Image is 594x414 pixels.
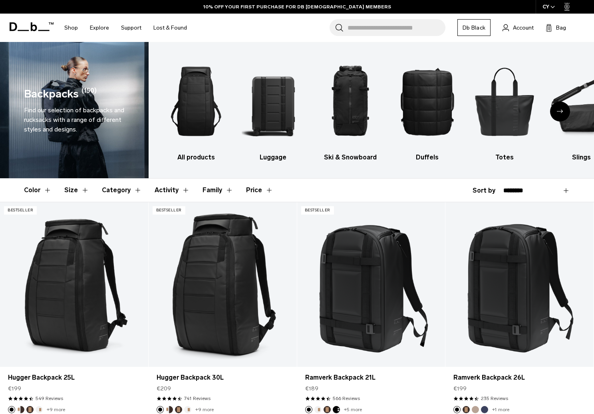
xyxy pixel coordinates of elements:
img: Db [396,54,459,149]
h1: Backpacks [24,86,79,102]
span: €189 [305,384,318,393]
button: Toggle Filter [203,179,233,202]
nav: Main Navigation [58,14,193,42]
a: 741 reviews [184,395,211,402]
a: Explore [90,14,109,42]
a: Ramverk Backpack 21L [305,373,437,382]
a: 566 reviews [333,395,360,402]
a: Db Ski & Snowboard [319,54,382,162]
li: 3 / 10 [319,54,382,162]
a: Db Luggage [242,54,305,162]
p: Bestseller [4,206,37,215]
a: Ramverk Backpack 21L [297,202,445,367]
a: Hugger Backpack 25L [8,373,140,382]
button: Espresso [26,406,34,413]
a: +5 more [344,407,362,412]
span: Bag [556,24,566,32]
button: Toggle Filter [102,179,142,202]
button: Espresso [463,406,470,413]
button: Black Out [8,406,15,413]
button: Bag [546,23,566,32]
a: +9 more [195,407,214,412]
a: Db Duffels [396,54,459,162]
a: Hugger Backpack 30L [149,202,297,367]
span: €199 [8,384,21,393]
button: Cappuccino [166,406,173,413]
button: Black Out [157,406,164,413]
h3: All products [165,153,228,162]
a: Db All products [165,54,228,162]
a: Lost & Found [153,14,187,42]
img: Db [319,54,382,149]
div: Next slide [550,102,570,121]
button: Black Out [453,406,461,413]
a: Account [503,23,534,32]
a: Hugger Backpack 30L [157,373,289,382]
a: +9 more [47,407,65,412]
p: Bestseller [301,206,334,215]
p: Bestseller [153,206,185,215]
button: Toggle Filter [24,179,52,202]
button: Oatmilk [184,406,191,413]
span: €209 [157,384,171,393]
a: Ramverk Backpack 26L [445,202,594,367]
a: Db Totes [473,54,536,162]
button: Toggle Filter [64,179,89,202]
h3: Totes [473,153,536,162]
a: 235 reviews [481,395,508,402]
a: Db Black [457,19,491,36]
a: 549 reviews [36,395,63,402]
button: Cappuccino [17,406,24,413]
a: Ramverk Backpack 26L [453,373,586,382]
button: Fogbow Beige [472,406,479,413]
button: Oatmilk [36,406,43,413]
img: Db [242,54,305,149]
span: Account [513,24,534,32]
li: 2 / 10 [242,54,305,162]
button: Toggle Price [246,179,273,202]
button: Espresso [324,406,331,413]
li: 4 / 10 [396,54,459,162]
a: Support [121,14,141,42]
img: Db [165,54,228,149]
li: 1 / 10 [165,54,228,162]
button: Espresso [175,406,182,413]
button: Toggle Filter [155,179,190,202]
a: 10% OFF YOUR FIRST PURCHASE FOR DB [DEMOGRAPHIC_DATA] MEMBERS [203,3,391,10]
span: (150) [81,86,97,102]
button: Oatmilk [314,406,322,413]
a: Shop [64,14,78,42]
a: +1 more [492,407,509,412]
button: Black Out [305,406,312,413]
img: Db [473,54,536,149]
h3: Luggage [242,153,305,162]
h3: Duffels [396,153,459,162]
h3: Ski & Snowboard [319,153,382,162]
span: €199 [453,384,467,393]
button: Charcoal Grey [333,406,340,413]
span: Find our selection of backpacks and rucksacks with a range of different styles and designs. [24,106,124,133]
button: Blue Hour [481,406,488,413]
li: 5 / 10 [473,54,536,162]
